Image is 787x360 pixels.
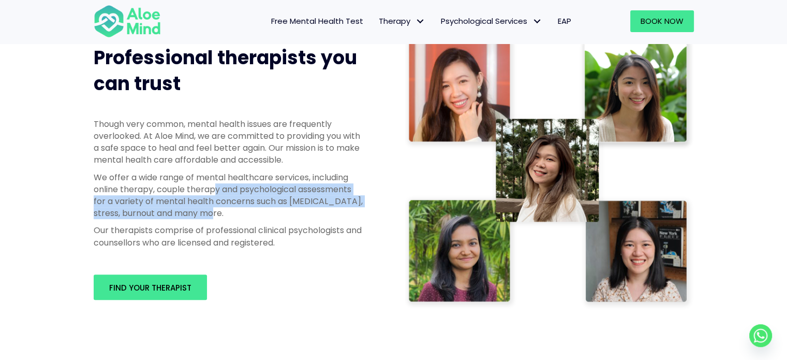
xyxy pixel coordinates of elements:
span: Book Now [641,16,684,26]
span: Free Mental Health Test [271,16,363,26]
img: Therapist collage [404,35,694,310]
p: Our therapists comprise of professional clinical psychologists and counsellors who are licensed a... [94,224,363,248]
a: Whatsapp [749,324,772,347]
a: TherapyTherapy: submenu [371,10,433,32]
span: Find your therapist [109,282,191,293]
span: Psychological Services [441,16,542,26]
span: Therapy [379,16,425,26]
a: Book Now [630,10,694,32]
nav: Menu [174,10,579,32]
p: Though very common, mental health issues are frequently overlooked. At Aloe Mind, we are committe... [94,118,363,166]
span: EAP [558,16,571,26]
a: Find your therapist [94,275,207,300]
img: Aloe mind Logo [94,4,161,38]
span: Psychological Services: submenu [530,14,545,29]
a: Free Mental Health Test [263,10,371,32]
a: EAP [550,10,579,32]
span: Professional therapists you can trust [94,45,357,97]
span: Therapy: submenu [413,14,428,29]
a: Psychological ServicesPsychological Services: submenu [433,10,550,32]
p: We offer a wide range of mental healthcare services, including online therapy, couple therapy and... [94,171,363,220]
